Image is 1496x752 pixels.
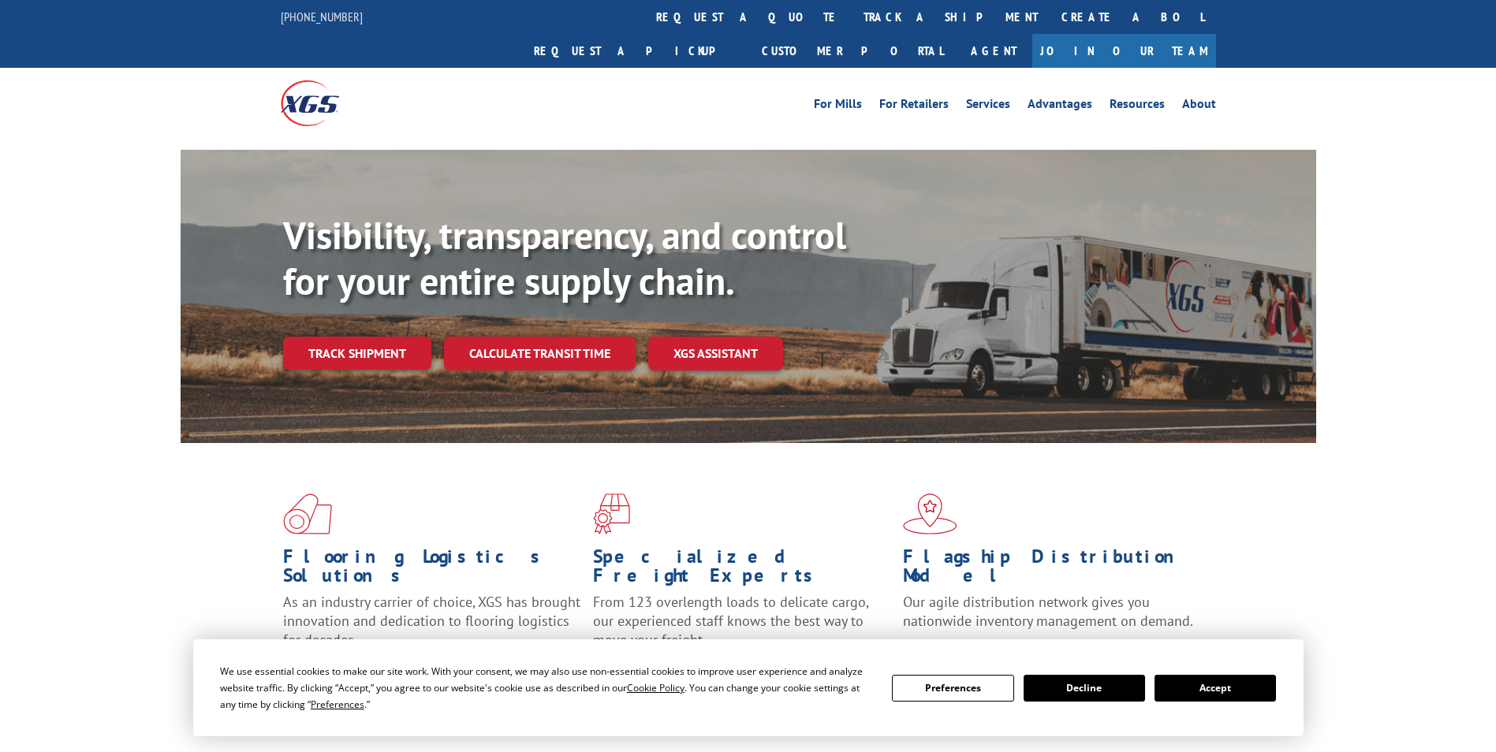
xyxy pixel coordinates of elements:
a: Agent [955,34,1032,68]
a: For Retailers [879,98,949,115]
a: Track shipment [283,337,431,370]
a: About [1182,98,1216,115]
b: Visibility, transparency, and control for your entire supply chain. [283,210,846,305]
a: Services [966,98,1010,115]
button: Preferences [892,675,1013,702]
a: For Mills [814,98,862,115]
span: Our agile distribution network gives you nationwide inventory management on demand. [903,593,1193,630]
div: Cookie Consent Prompt [193,639,1304,736]
div: We use essential cookies to make our site work. With your consent, we may also use non-essential ... [220,663,873,713]
span: Cookie Policy [627,681,685,694]
a: XGS ASSISTANT [648,337,783,370]
button: Decline [1024,675,1145,702]
h1: Specialized Freight Experts [593,547,891,593]
span: Preferences [311,698,364,711]
button: Accept [1155,675,1276,702]
a: Resources [1110,98,1165,115]
h1: Flooring Logistics Solutions [283,547,581,593]
p: From 123 overlength loads to delicate cargo, our experienced staff knows the best way to move you... [593,593,891,663]
img: xgs-icon-flagship-distribution-model-red [903,493,957,534]
a: Join Our Team [1032,34,1216,68]
a: Customer Portal [750,34,955,68]
img: xgs-icon-total-supply-chain-intelligence-red [283,493,332,534]
a: [PHONE_NUMBER] [281,9,363,24]
h1: Flagship Distribution Model [903,547,1201,593]
a: Advantages [1028,98,1092,115]
a: Request a pickup [522,34,750,68]
a: Calculate transit time [444,337,636,370]
img: xgs-icon-focused-on-flooring-red [593,493,630,534]
span: As an industry carrier of choice, XGS has brought innovation and dedication to flooring logistics... [283,593,580,649]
